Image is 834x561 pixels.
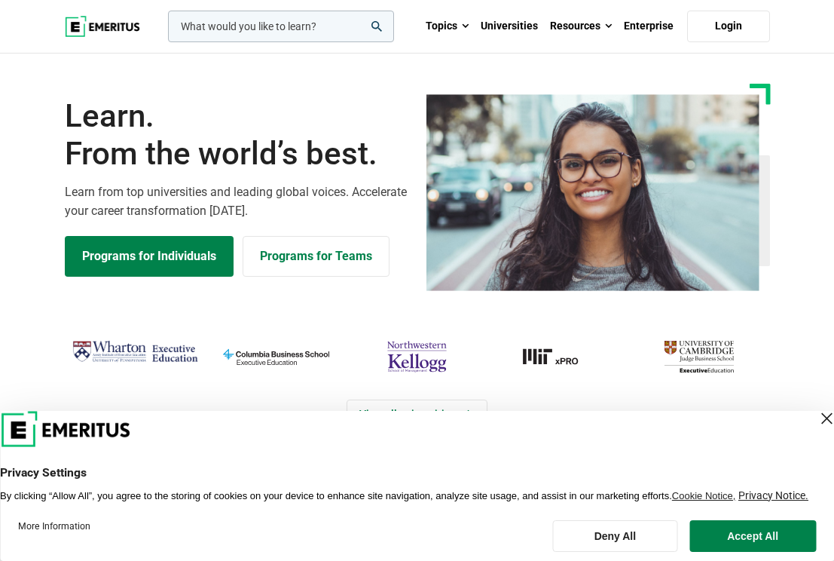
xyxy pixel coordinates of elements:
a: Explore Programs [65,236,234,277]
a: View Universities [347,400,487,428]
img: northwestern-kellogg [354,336,480,378]
p: Learn from top universities and leading global voices. Accelerate your career transformation [DATE]. [65,182,408,221]
img: MIT xPRO [495,336,621,378]
img: cambridge-judge-business-school [636,336,762,378]
h1: Learn. [65,97,408,173]
input: woocommerce-product-search-field-0 [168,11,394,42]
img: Wharton Executive Education [72,336,198,367]
a: MIT-xPRO [495,336,621,378]
img: Learn from the world's best [426,94,759,291]
img: columbia-business-school [213,336,339,378]
a: Explore for Business [243,236,390,277]
span: From the world’s best. [65,135,408,173]
a: Login [687,11,770,42]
